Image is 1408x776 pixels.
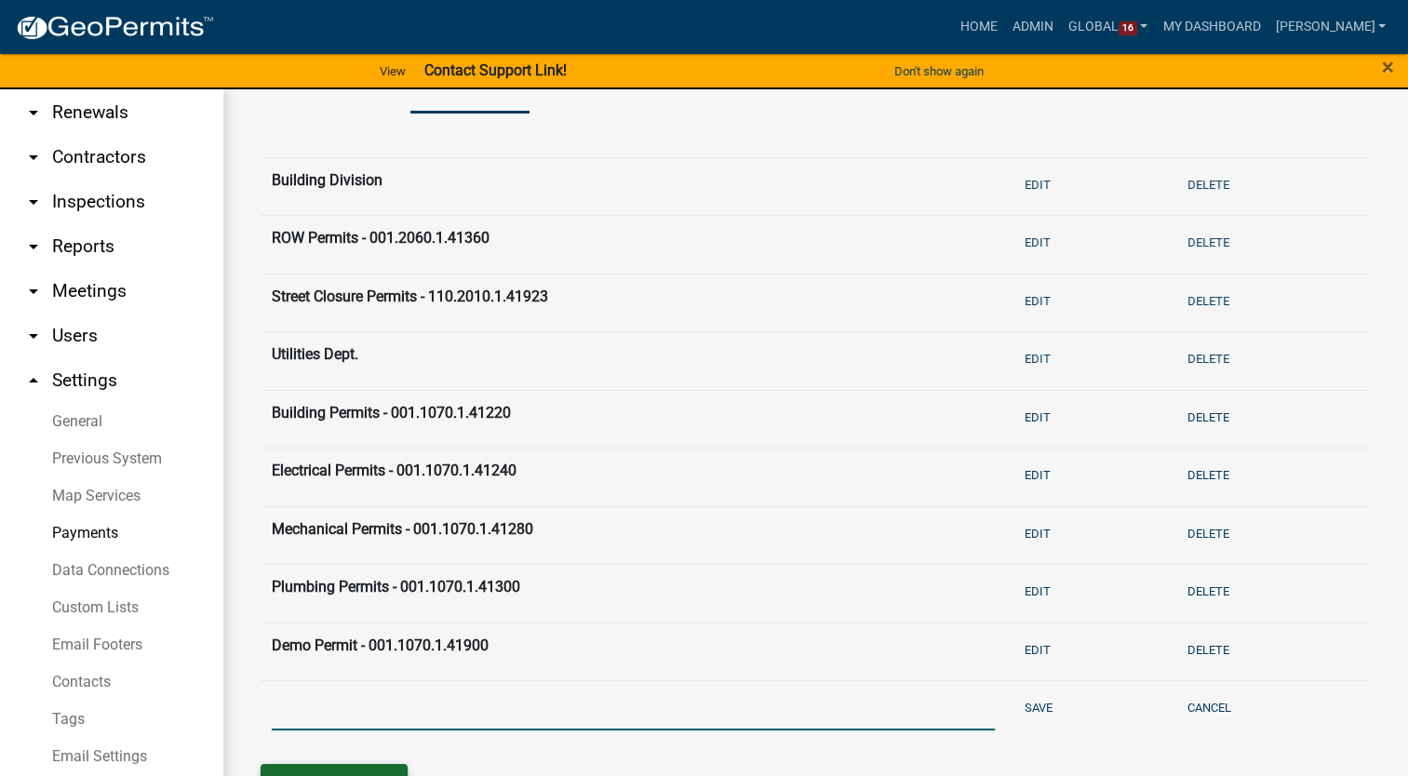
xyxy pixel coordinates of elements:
[1180,227,1237,258] button: Delete
[1382,56,1394,78] button: Close
[1017,286,1058,316] button: Edit
[1017,227,1058,258] button: Edit
[1017,343,1058,374] button: Edit
[1155,9,1267,45] a: My Dashboard
[1017,576,1058,607] button: Edit
[1017,460,1058,490] button: Edit
[1005,9,1061,45] a: Admin
[1180,576,1237,607] button: Delete
[887,56,991,87] button: Don't show again
[22,369,45,392] i: arrow_drop_up
[1180,286,1237,316] button: Delete
[22,146,45,168] i: arrow_drop_down
[261,390,1006,448] th: Building Permits - 001.1070.1.41220
[1119,21,1137,36] span: 16
[1180,169,1237,200] button: Delete
[1017,635,1058,665] button: Edit
[424,61,567,79] strong: Contact Support Link!
[1382,54,1394,80] span: ×
[261,157,1006,216] th: Building Division
[953,9,1005,45] a: Home
[261,332,1006,391] th: Utilities Dept.
[1017,169,1058,200] button: Edit
[261,448,1006,507] th: Electrical Permits - 001.1070.1.41240
[1180,402,1237,433] button: Delete
[261,565,1006,623] th: Plumbing Permits - 001.1070.1.41300
[1017,518,1058,549] button: Edit
[1061,9,1156,45] a: Global16
[1180,460,1237,490] button: Delete
[1180,635,1237,665] button: Delete
[22,235,45,258] i: arrow_drop_down
[22,280,45,302] i: arrow_drop_down
[1267,9,1393,45] a: [PERSON_NAME]
[372,56,413,87] a: View
[1017,692,1060,723] button: Save
[261,216,1006,274] th: ROW Permits - 001.2060.1.41360
[261,506,1006,565] th: Mechanical Permits - 001.1070.1.41280
[22,101,45,124] i: arrow_drop_down
[22,325,45,347] i: arrow_drop_down
[261,274,1006,332] th: Street Closure Permits - 110.2010.1.41923
[261,622,1006,681] th: Demo Permit - 001.1070.1.41900
[1180,518,1237,549] button: Delete
[1180,343,1237,374] button: Delete
[22,191,45,213] i: arrow_drop_down
[1017,402,1058,433] button: Edit
[1180,692,1239,723] button: Cancel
